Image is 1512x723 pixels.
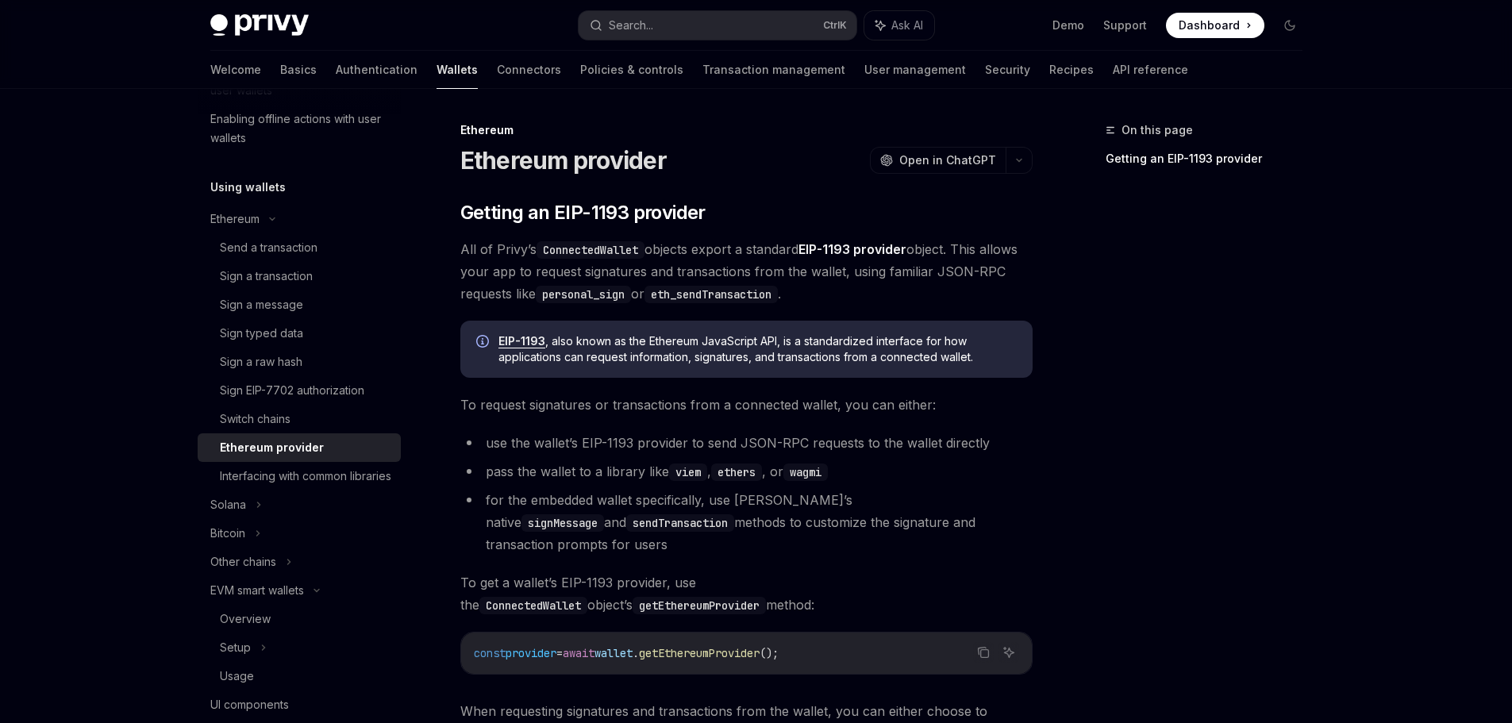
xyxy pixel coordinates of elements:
[220,352,302,371] div: Sign a raw hash
[556,646,563,660] span: =
[220,267,313,286] div: Sign a transaction
[198,405,401,433] a: Switch chains
[998,642,1019,663] button: Ask AI
[220,238,317,257] div: Send a transaction
[460,146,667,175] h1: Ethereum provider
[460,122,1033,138] div: Ethereum
[220,381,364,400] div: Sign EIP-7702 authorization
[1277,13,1302,38] button: Toggle dark mode
[537,241,644,259] code: ConnectedWallet
[198,462,401,490] a: Interfacing with common libraries
[476,335,492,351] svg: Info
[536,286,631,303] code: personal_sign
[579,11,856,40] button: Search...CtrlK
[220,610,271,629] div: Overview
[823,19,847,32] span: Ctrl K
[798,241,906,258] a: EIP-1193 provider
[437,51,478,89] a: Wallets
[460,200,706,225] span: Getting an EIP-1193 provider
[210,495,246,514] div: Solana
[460,571,1033,616] span: To get a wallet’s EIP-1193 provider, use the object’s method:
[864,11,934,40] button: Ask AI
[864,51,966,89] a: User management
[198,433,401,462] a: Ethereum provider
[220,295,303,314] div: Sign a message
[626,514,734,532] code: sendTransaction
[198,690,401,719] a: UI components
[479,597,587,614] code: ConnectedWallet
[210,695,289,714] div: UI components
[220,410,290,429] div: Switch chains
[1166,13,1264,38] a: Dashboard
[633,597,766,614] code: getEthereumProvider
[460,394,1033,416] span: To request signatures or transactions from a connected wallet, you can either:
[460,460,1033,483] li: pass the wallet to a library like , , or
[210,110,391,148] div: Enabling offline actions with user wallets
[783,463,828,481] code: wagmi
[336,51,417,89] a: Authentication
[1106,146,1315,171] a: Getting an EIP-1193 provider
[198,233,401,262] a: Send a transaction
[220,324,303,343] div: Sign typed data
[498,334,545,348] a: EIP-1193
[506,646,556,660] span: provider
[198,290,401,319] a: Sign a message
[210,552,276,571] div: Other chains
[198,376,401,405] a: Sign EIP-7702 authorization
[280,51,317,89] a: Basics
[594,646,633,660] span: wallet
[220,438,324,457] div: Ethereum provider
[633,646,639,660] span: .
[870,147,1006,174] button: Open in ChatGPT
[644,286,778,303] code: eth_sendTransaction
[1103,17,1147,33] a: Support
[521,514,604,532] code: signMessage
[210,524,245,543] div: Bitcoin
[460,432,1033,454] li: use the wallet’s EIP-1193 provider to send JSON-RPC requests to the wallet directly
[1121,121,1193,140] span: On this page
[460,489,1033,556] li: for the embedded wallet specifically, use [PERSON_NAME]’s native and methods to customize the sig...
[474,646,506,660] span: const
[702,51,845,89] a: Transaction management
[1049,51,1094,89] a: Recipes
[1179,17,1240,33] span: Dashboard
[1113,51,1188,89] a: API reference
[210,581,304,600] div: EVM smart wallets
[891,17,923,33] span: Ask AI
[460,238,1033,305] span: All of Privy’s objects export a standard object. This allows your app to request signatures and t...
[210,210,260,229] div: Ethereum
[198,105,401,152] a: Enabling offline actions with user wallets
[563,646,594,660] span: await
[198,262,401,290] a: Sign a transaction
[669,463,707,481] code: viem
[985,51,1030,89] a: Security
[210,178,286,197] h5: Using wallets
[210,51,261,89] a: Welcome
[198,319,401,348] a: Sign typed data
[198,605,401,633] a: Overview
[973,642,994,663] button: Copy the contents from the code block
[580,51,683,89] a: Policies & controls
[210,14,309,37] img: dark logo
[1052,17,1084,33] a: Demo
[497,51,561,89] a: Connectors
[760,646,779,660] span: ();
[711,463,762,481] code: ethers
[899,152,996,168] span: Open in ChatGPT
[198,348,401,376] a: Sign a raw hash
[220,667,254,686] div: Usage
[639,646,760,660] span: getEthereumProvider
[498,333,1017,365] span: , also known as the Ethereum JavaScript API, is a standardized interface for how applications can...
[220,467,391,486] div: Interfacing with common libraries
[609,16,653,35] div: Search...
[220,638,251,657] div: Setup
[198,662,401,690] a: Usage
